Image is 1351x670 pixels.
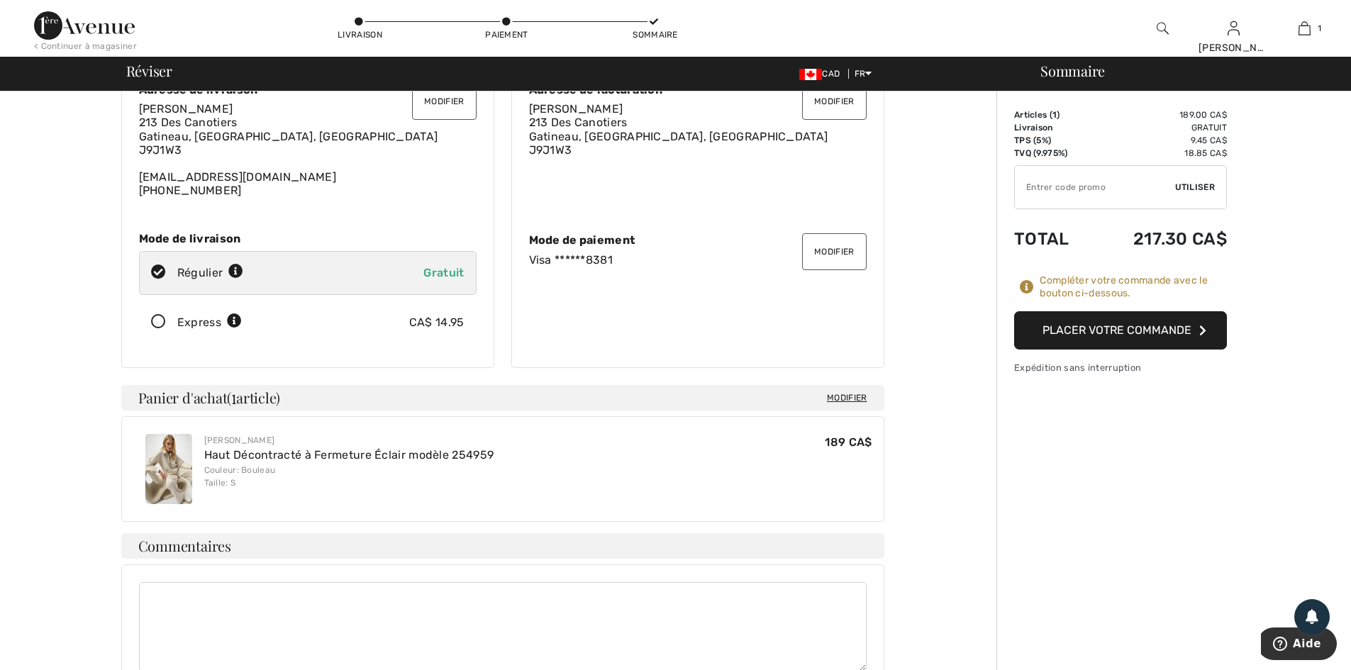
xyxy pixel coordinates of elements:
[177,264,244,281] div: Régulier
[1175,181,1215,194] span: Utiliser
[1023,64,1342,78] div: Sommaire
[139,102,477,197] div: [EMAIL_ADDRESS][DOMAIN_NAME] [PHONE_NUMBER]
[1014,134,1093,147] td: TPS (5%)
[1014,215,1093,263] td: Total
[34,11,135,40] img: 1ère Avenue
[231,387,236,406] span: 1
[855,69,872,79] span: FR
[1093,215,1227,263] td: 217.30 CA$
[1014,108,1093,121] td: Articles ( )
[227,388,280,407] span: ( article)
[1269,20,1339,37] a: 1
[485,28,528,41] div: Paiement
[139,102,233,116] span: [PERSON_NAME]
[1014,311,1227,350] button: Placer votre commande
[409,314,465,331] div: CA$ 14.95
[1261,627,1337,663] iframe: Ouvre un widget dans lequel vous pouvez trouver plus d’informations
[423,266,464,279] span: Gratuit
[1228,21,1240,35] a: Se connecter
[802,233,866,270] button: Modifier
[204,448,494,462] a: Haut Décontracté à Fermeture Éclair modèle 254959
[1093,121,1227,134] td: Gratuit
[204,464,494,489] div: Couleur: Bouleau Taille: S
[1040,274,1227,300] div: Compléter votre commande avec le bouton ci-dessous.
[1093,108,1227,121] td: 189.00 CA$
[1093,134,1227,147] td: 9.45 CA$
[825,435,872,449] span: 189 CA$
[802,83,866,120] button: Modifier
[34,40,137,52] div: < Continuer à magasiner
[139,116,438,156] span: 213 Des Canotiers Gatineau, [GEOGRAPHIC_DATA], [GEOGRAPHIC_DATA] J9J1W3
[121,385,884,411] h4: Panier d'achat
[1014,147,1093,160] td: TVQ (9.975%)
[1052,110,1057,120] span: 1
[529,102,623,116] span: [PERSON_NAME]
[827,391,867,405] span: Modifier
[633,28,675,41] div: Sommaire
[529,116,828,156] span: 213 Des Canotiers Gatineau, [GEOGRAPHIC_DATA], [GEOGRAPHIC_DATA] J9J1W3
[139,232,477,245] div: Mode de livraison
[412,83,476,120] button: Modifier
[1015,166,1175,208] input: Code promo
[177,314,242,331] div: Express
[126,64,172,78] span: Réviser
[799,69,845,79] span: CAD
[1157,20,1169,37] img: recherche
[1299,20,1311,37] img: Mon panier
[1228,20,1240,37] img: Mes infos
[1014,121,1093,134] td: Livraison
[121,533,884,559] h4: Commentaires
[338,28,380,41] div: Livraison
[1014,361,1227,374] div: Expédition sans interruption
[204,434,494,447] div: [PERSON_NAME]
[529,233,867,247] div: Mode de paiement
[145,434,192,504] img: Haut Décontracté à Fermeture Éclair modèle 254959
[1093,147,1227,160] td: 18.85 CA$
[1318,22,1321,35] span: 1
[1199,40,1268,55] div: [PERSON_NAME]
[799,69,822,80] img: Canadian Dollar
